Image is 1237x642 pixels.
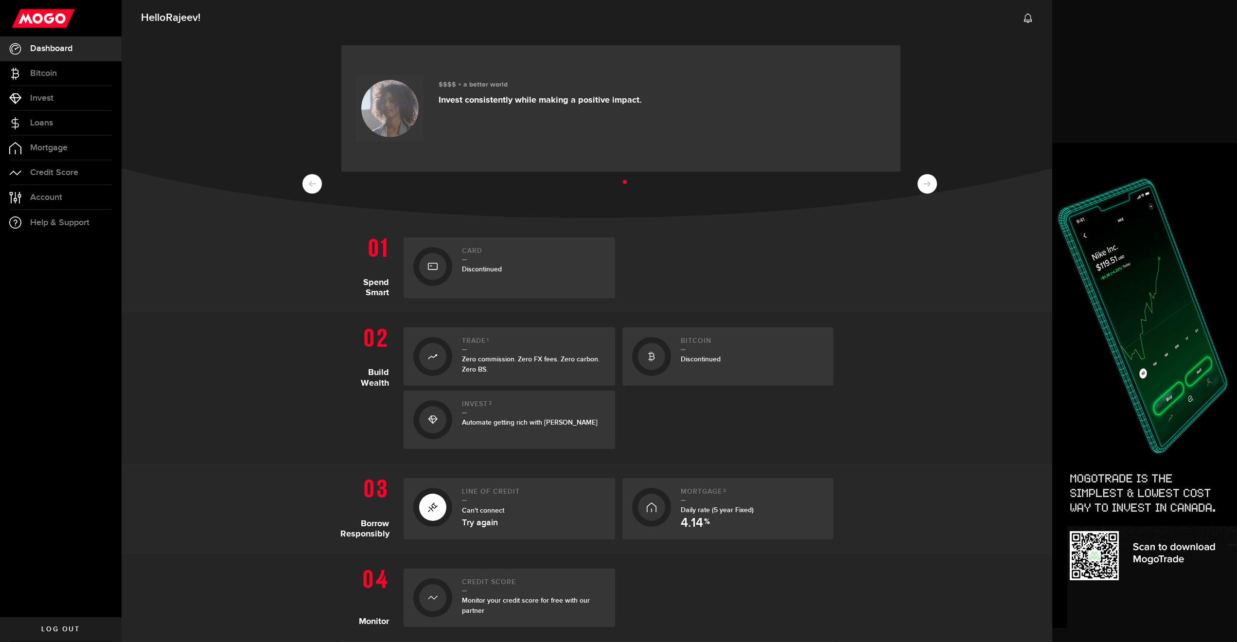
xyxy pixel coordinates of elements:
[404,569,615,627] a: Credit ScoreMonitor your credit score for free with our partner
[704,518,710,530] span: %
[462,488,605,501] h2: Line of credit
[340,564,396,627] h1: Monitor
[462,596,590,615] span: Monitor your credit score for free with our partner
[462,505,605,527] div: Can't connect
[30,69,57,78] span: Bitcoin
[489,400,492,406] sup: 2
[30,218,89,227] span: Help & Support
[30,44,72,53] span: Dashboard
[340,473,396,539] h1: Borrow Responsibly
[439,81,642,89] h3: $$$$ + a better world
[439,95,642,106] p: Invest consistently while making a positive impact.
[30,193,62,202] span: Account
[404,237,615,298] a: CardDiscontinued
[141,8,200,28] span: Hello !
[341,45,901,172] a: $$$$ + a better world Invest consistently while making a positive impact.
[340,322,396,449] h1: Build Wealth
[30,168,78,177] span: Credit Score
[723,488,726,494] sup: 3
[462,518,498,527] a: Try again
[681,488,824,501] h2: Mortgage
[30,119,53,127] span: Loans
[30,94,53,103] span: Invest
[462,418,598,427] span: Automate getting rich with [PERSON_NAME]
[404,391,615,449] a: Invest2Automate getting rich with [PERSON_NAME]
[462,400,605,413] h2: Invest
[681,506,754,514] span: Daily rate (5 year Fixed)
[462,355,600,374] span: Zero commission. Zero FX fees. Zero carbon. Zero BS.
[462,265,502,273] span: Discontinued
[41,626,80,633] span: Log out
[462,247,605,260] h2: Card
[622,327,834,386] a: BitcoinDiscontinued
[404,478,615,539] a: Line of creditCan't connectTry again
[681,517,703,530] span: 4.14
[340,232,396,298] h1: Spend Smart
[462,337,605,350] h2: Trade
[462,578,605,591] h2: Credit Score
[622,478,834,539] a: Mortgage3Daily rate (5 year Fixed) 4.14 %
[681,355,721,363] span: Discontinued
[30,143,68,152] span: Mortgage
[681,337,824,350] h2: Bitcoin
[487,337,489,343] sup: 1
[166,11,198,24] span: Rajeev
[404,327,615,386] a: Trade1Zero commission. Zero FX fees. Zero carbon. Zero BS.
